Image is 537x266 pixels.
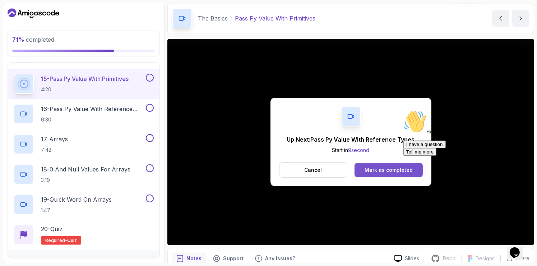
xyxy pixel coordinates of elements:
button: 19-Quick Word On Arrays1:47 [14,194,154,215]
p: 6:30 [41,116,144,123]
button: 16-Pass Py Value With Reference Types6:30 [14,104,154,124]
span: Required- [45,238,67,243]
span: quiz [67,238,77,243]
div: 👋Hi! How can we help?I have a questionTell me more [3,3,132,48]
p: 7:42 [41,146,68,153]
p: Up Next: Pass Py Value With Reference Types [287,135,415,144]
iframe: 15 - Pass py value with Primitives [167,39,534,245]
span: 9 second [348,147,370,153]
button: 17-Arrays7:42 [14,134,154,154]
button: Share [500,255,529,262]
span: Hi! How can we help? [3,22,71,27]
p: Any issues? [265,255,295,262]
p: 1:47 [41,207,112,214]
p: Start in [287,147,415,154]
button: Support button [209,253,248,264]
p: 3:19 [41,176,130,184]
button: Feedback button [251,253,300,264]
button: previous content [492,10,509,27]
p: 4:20 [41,86,129,93]
iframe: chat widget [507,237,530,259]
button: next content [512,10,529,27]
p: 16 - Pass Py Value With Reference Types [41,105,144,113]
span: completed [12,36,54,43]
a: Dashboard [8,8,59,19]
p: 18 - 0 And Null Values For Arrays [41,165,130,174]
p: Designs [476,255,495,262]
p: Cancel [304,166,322,174]
button: notes button [172,253,206,264]
p: Repo [443,255,456,262]
button: 18-0 And Null Values For Arrays3:19 [14,164,154,184]
span: 71 % [12,36,24,43]
p: Slides [405,255,419,262]
p: Support [223,255,244,262]
p: 20 - Quiz [41,225,63,233]
button: 15-Pass Py Value With Primitives4:20 [14,74,154,94]
button: Cancel [279,162,348,178]
button: 20-QuizRequired-quiz [14,225,154,245]
div: Mark as completed [365,166,413,174]
img: :wave: [3,3,26,26]
button: I have a question [3,33,45,41]
p: 15 - Pass Py Value With Primitives [41,74,129,83]
p: Notes [186,255,202,262]
p: Pass Py Value With Primitives [235,14,315,23]
h3: 6 - Exercises [14,257,46,266]
iframe: chat widget [401,107,530,234]
button: Tell me more [3,41,36,48]
a: Slides [388,255,425,262]
p: 19 - Quick Word On Arrays [41,195,112,204]
p: 17 - Arrays [41,135,68,143]
p: The Basics [198,14,228,23]
button: Mark as completed [355,163,422,177]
